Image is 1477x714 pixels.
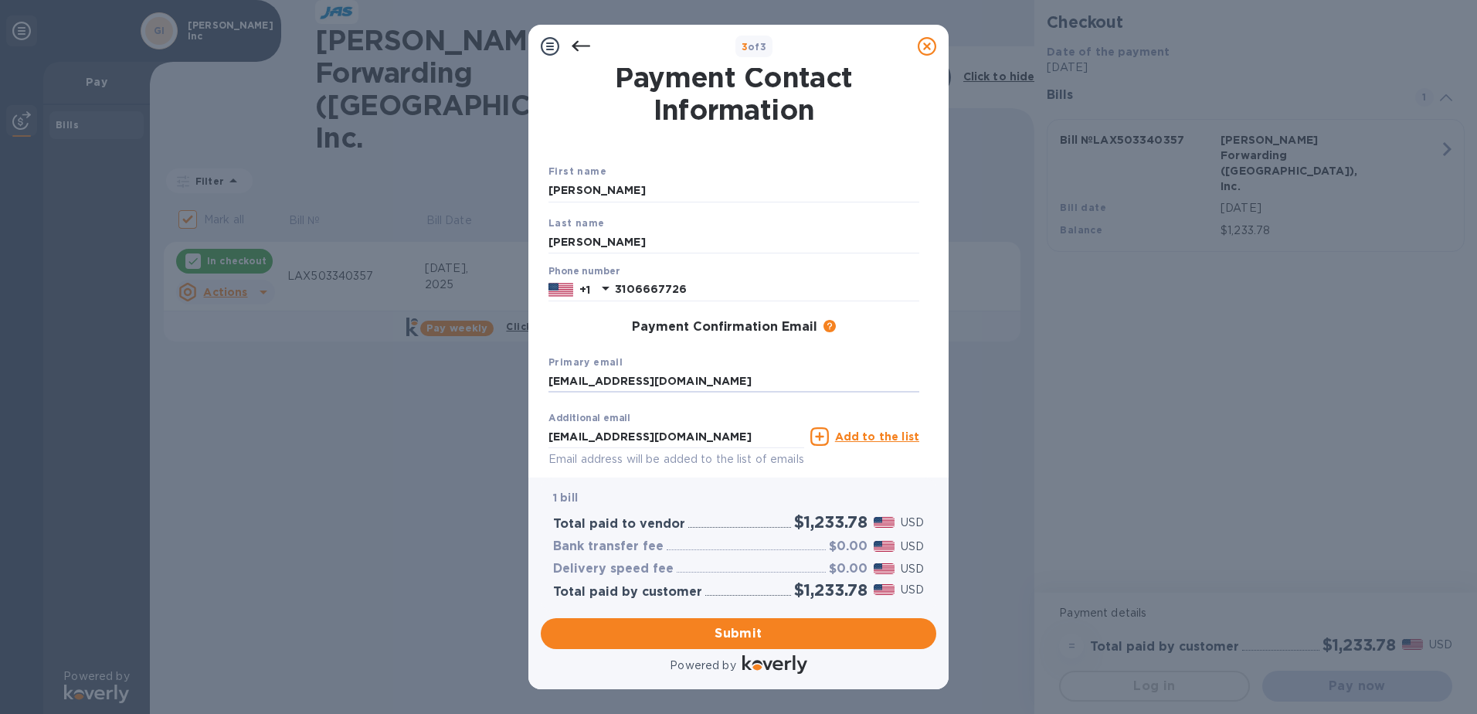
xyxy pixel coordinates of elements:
[548,217,605,229] b: Last name
[553,624,924,643] span: Submit
[874,584,895,595] img: USD
[553,562,674,576] h3: Delivery speed fee
[742,655,807,674] img: Logo
[874,563,895,574] img: USD
[901,561,924,577] p: USD
[615,278,919,301] input: Enter your phone number
[553,491,578,504] b: 1 bill
[548,370,919,393] input: Enter your primary name
[742,41,748,53] span: 3
[553,585,702,600] h3: Total paid by customer
[632,320,817,335] h3: Payment Confirmation Email
[829,539,868,554] h3: $0.00
[541,618,936,649] button: Submit
[553,517,685,532] h3: Total paid to vendor
[548,179,919,202] input: Enter your first name
[548,450,804,468] p: Email address will be added to the list of emails
[742,41,767,53] b: of 3
[670,658,735,674] p: Powered by
[874,541,895,552] img: USD
[579,282,590,297] p: +1
[794,580,868,600] h2: $1,233.78
[548,356,623,368] b: Primary email
[901,539,924,555] p: USD
[548,267,620,277] label: Phone number
[548,165,606,177] b: First name
[901,582,924,598] p: USD
[548,61,919,126] h1: Payment Contact Information
[548,414,630,423] label: Additional email
[553,539,664,554] h3: Bank transfer fee
[835,430,919,443] u: Add to the list
[874,517,895,528] img: USD
[794,512,868,532] h2: $1,233.78
[548,425,804,448] input: Enter additional email
[548,230,919,253] input: Enter your last name
[548,281,573,298] img: US
[901,515,924,531] p: USD
[829,562,868,576] h3: $0.00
